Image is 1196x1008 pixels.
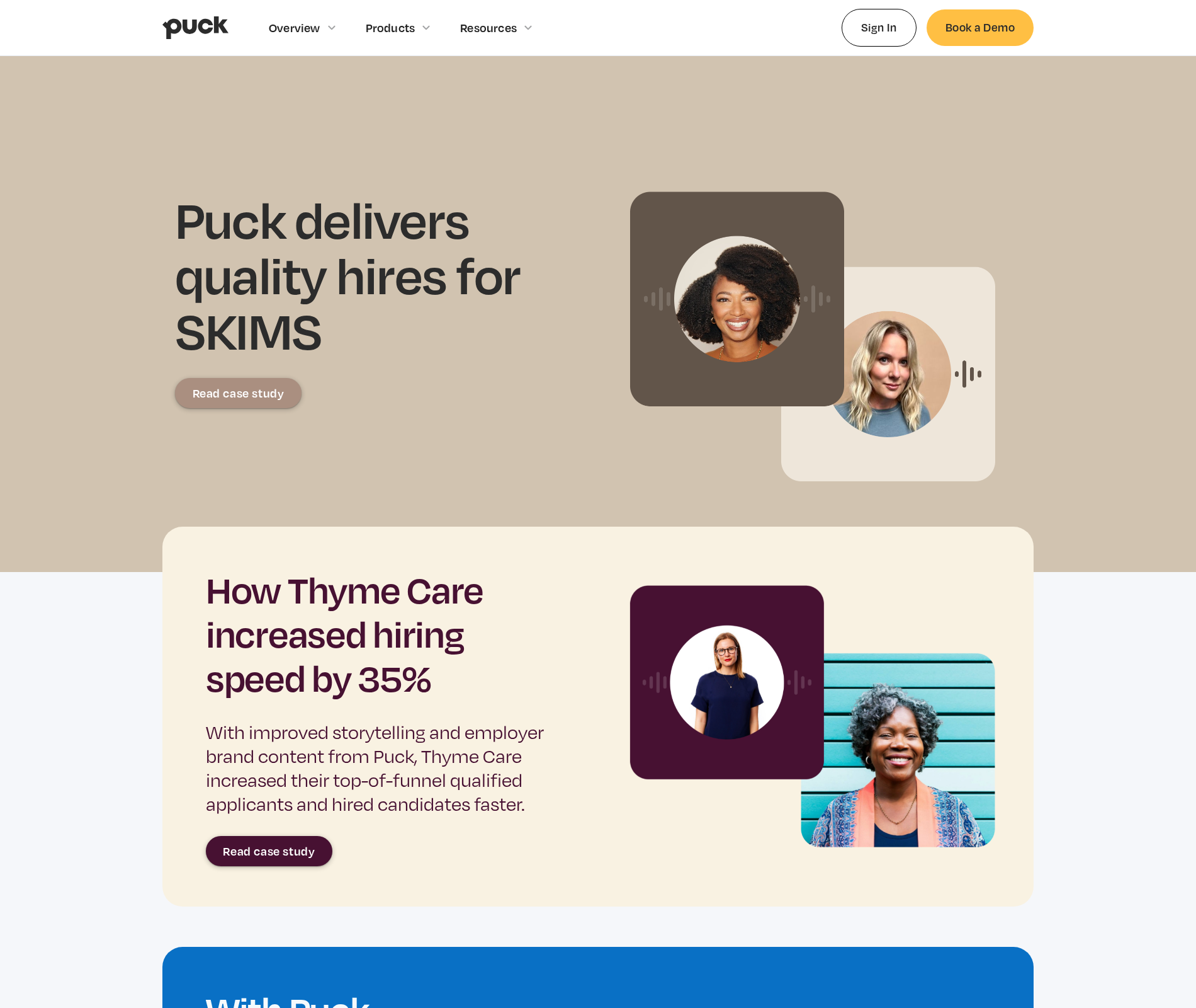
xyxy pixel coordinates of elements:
[223,845,315,857] div: Read case study
[206,836,332,866] a: Read case study
[842,9,917,46] a: Sign In
[206,567,561,700] h2: How Thyme Care increased hiring speed by 35%
[366,21,415,35] div: Products
[269,21,320,35] div: Overview
[206,720,561,816] p: With improved storytelling and employer brand content from Puck, Thyme Care increased their top-o...
[175,192,592,358] h1: Puck delivers quality hires for SKIMS
[460,21,517,35] div: Resources
[175,378,302,408] a: Read case study
[193,387,285,399] div: Read case study
[927,9,1034,45] a: Book a Demo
